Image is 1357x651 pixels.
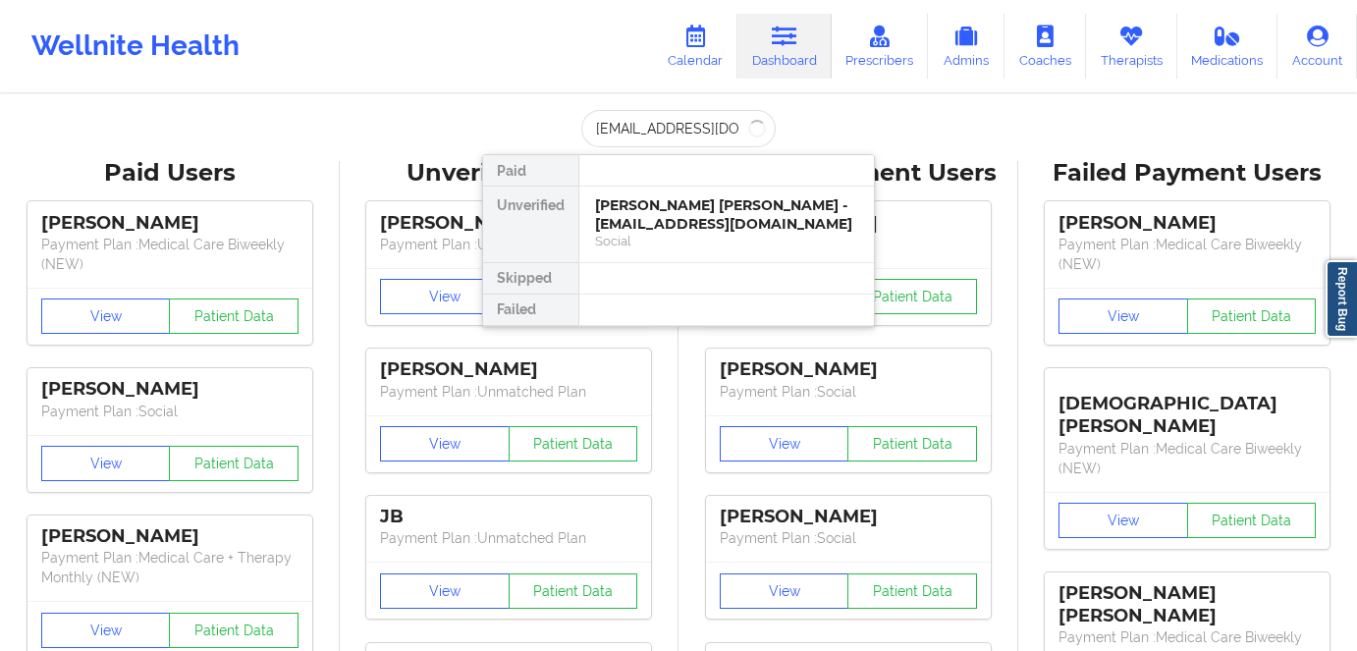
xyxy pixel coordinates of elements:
div: [PERSON_NAME] [PERSON_NAME] - [EMAIL_ADDRESS][DOMAIN_NAME] [595,196,858,233]
button: Patient Data [509,573,638,609]
div: Unverified [483,187,578,263]
div: Failed [483,295,578,326]
button: View [380,426,510,461]
p: Payment Plan : Medical Care Biweekly (NEW) [1058,235,1316,274]
div: [PERSON_NAME] [41,525,299,548]
a: Calendar [653,14,737,79]
div: [PERSON_NAME] [720,358,977,381]
div: Paid Users [14,158,326,189]
button: Patient Data [169,298,299,334]
p: Payment Plan : Social [41,402,299,421]
button: Patient Data [509,426,638,461]
p: Payment Plan : Social [720,528,977,548]
div: [PERSON_NAME] [1058,212,1316,235]
div: Failed Payment Users [1032,158,1344,189]
div: [PERSON_NAME] [PERSON_NAME] [1058,582,1316,627]
div: Unverified Users [353,158,666,189]
button: Patient Data [1187,298,1317,334]
button: Patient Data [847,573,977,609]
a: Therapists [1086,14,1177,79]
div: [PERSON_NAME] [380,358,637,381]
a: Admins [928,14,1004,79]
a: Report Bug [1326,260,1357,338]
button: Patient Data [169,613,299,648]
button: View [720,573,849,609]
div: [PERSON_NAME] [380,212,637,235]
button: View [1058,503,1188,538]
button: View [41,613,171,648]
p: Payment Plan : Social [720,382,977,402]
a: Prescribers [832,14,929,79]
button: Patient Data [847,279,977,314]
button: Patient Data [1187,503,1317,538]
button: View [41,446,171,481]
div: Social [595,233,858,249]
div: [PERSON_NAME] [720,506,977,528]
div: Skipped [483,263,578,295]
a: Medications [1177,14,1278,79]
button: View [720,426,849,461]
button: View [380,573,510,609]
p: Payment Plan : Unmatched Plan [380,235,637,254]
p: Payment Plan : Unmatched Plan [380,382,637,402]
a: Account [1277,14,1357,79]
button: View [380,279,510,314]
div: [DEMOGRAPHIC_DATA][PERSON_NAME] [1058,378,1316,438]
a: Dashboard [737,14,832,79]
p: Payment Plan : Medical Care Biweekly (NEW) [41,235,299,274]
div: JB [380,506,637,528]
button: View [1058,298,1188,334]
button: Patient Data [169,446,299,481]
p: Payment Plan : Medical Care Biweekly (NEW) [1058,439,1316,478]
div: [PERSON_NAME] [41,378,299,401]
div: [PERSON_NAME] [41,212,299,235]
button: Patient Data [847,426,977,461]
div: Paid [483,155,578,187]
a: Coaches [1004,14,1086,79]
p: Payment Plan : Medical Care + Therapy Monthly (NEW) [41,548,299,587]
button: View [41,298,171,334]
p: Payment Plan : Unmatched Plan [380,528,637,548]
